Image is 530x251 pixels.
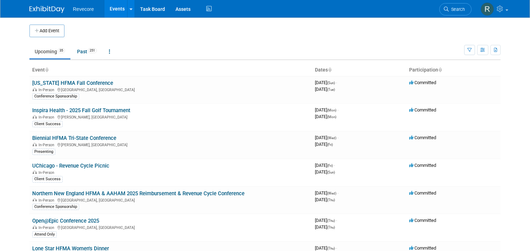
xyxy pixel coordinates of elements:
[32,135,116,141] a: Biennial HFMA Tri-State Conference
[32,218,99,224] a: Open@Epic Conference 2025
[73,6,94,12] span: Revecore
[449,7,465,12] span: Search
[88,48,97,53] span: 251
[327,143,333,147] span: (Fri)
[39,225,56,230] span: In-Person
[409,135,436,140] span: Committed
[439,3,472,15] a: Search
[312,64,406,76] th: Dates
[33,115,37,118] img: In-Person Event
[315,80,337,85] span: [DATE]
[33,225,37,229] img: In-Person Event
[438,67,442,73] a: Sort by Participation Type
[39,198,56,203] span: In-Person
[327,170,335,174] span: (Sun)
[315,87,335,92] span: [DATE]
[33,88,37,91] img: In-Person Event
[315,218,337,223] span: [DATE]
[327,81,335,85] span: (Sun)
[409,245,436,251] span: Committed
[32,163,109,169] a: UChicago - Revenue Cycle Picnic
[327,246,335,250] span: (Thu)
[406,64,501,76] th: Participation
[32,80,113,86] a: [US_STATE] HFMA Fall Conference
[33,198,37,202] img: In-Person Event
[315,169,335,175] span: [DATE]
[327,219,335,223] span: (Thu)
[327,88,335,91] span: (Tue)
[39,143,56,147] span: In-Person
[72,45,102,58] a: Past251
[315,163,335,168] span: [DATE]
[32,197,309,203] div: [GEOGRAPHIC_DATA], [GEOGRAPHIC_DATA]
[32,149,55,155] div: Presenting
[334,163,335,168] span: -
[315,107,338,113] span: [DATE]
[45,67,48,73] a: Sort by Event Name
[32,121,63,127] div: Client Success
[327,198,335,202] span: (Thu)
[29,6,64,13] img: ExhibitDay
[481,2,494,16] img: Rachael Sires
[57,48,65,53] span: 35
[315,245,337,251] span: [DATE]
[327,164,333,168] span: (Fri)
[409,218,436,223] span: Committed
[315,135,338,140] span: [DATE]
[33,170,37,174] img: In-Person Event
[327,136,336,140] span: (Wed)
[32,142,309,147] div: [PERSON_NAME], [GEOGRAPHIC_DATA]
[32,93,79,100] div: Conference Sponsorship
[336,218,337,223] span: -
[409,80,436,85] span: Committed
[409,107,436,113] span: Committed
[33,143,37,146] img: In-Person Event
[328,67,331,73] a: Sort by Start Date
[315,114,336,119] span: [DATE]
[32,176,63,182] div: Client Success
[32,224,309,230] div: [GEOGRAPHIC_DATA], [GEOGRAPHIC_DATA]
[315,190,338,196] span: [DATE]
[39,115,56,120] span: In-Person
[32,204,79,210] div: Conference Sponsorship
[337,190,338,196] span: -
[327,108,336,112] span: (Mon)
[315,142,333,147] span: [DATE]
[327,191,336,195] span: (Wed)
[32,114,309,120] div: [PERSON_NAME], [GEOGRAPHIC_DATA]
[29,45,70,58] a: Upcoming35
[327,225,335,229] span: (Thu)
[409,163,436,168] span: Committed
[32,107,130,114] a: Inspira Health - 2025 Fall Golf Tournament
[39,170,56,175] span: In-Person
[32,87,309,92] div: [GEOGRAPHIC_DATA], [GEOGRAPHIC_DATA]
[409,190,436,196] span: Committed
[32,190,245,197] a: Northern New England HFMA & AAHAM 2025 Reimbursement & Revenue Cycle Conference
[29,64,312,76] th: Event
[315,197,335,202] span: [DATE]
[327,115,336,119] span: (Mon)
[336,80,337,85] span: -
[336,245,337,251] span: -
[337,135,338,140] span: -
[32,231,57,238] div: Attend Only
[337,107,338,113] span: -
[29,25,64,37] button: Add Event
[315,224,335,230] span: [DATE]
[39,88,56,92] span: In-Person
